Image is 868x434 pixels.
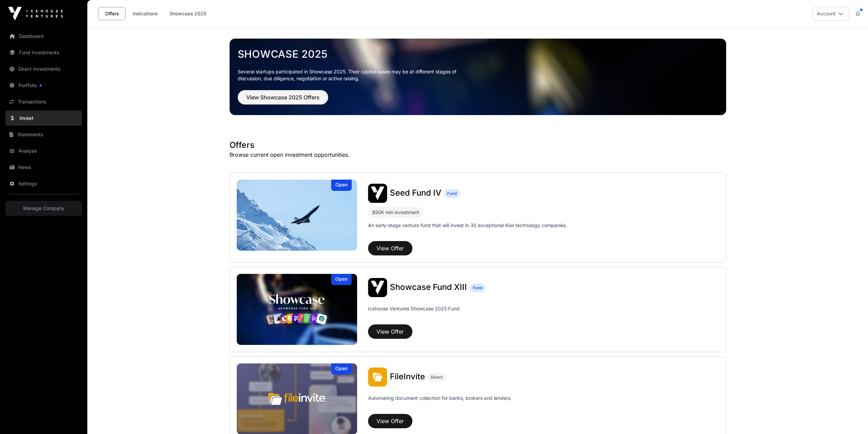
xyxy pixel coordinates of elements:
span: Direct [431,375,443,380]
button: View Offer [368,414,412,428]
a: Transactions [5,94,82,109]
a: Dashboard [5,29,82,44]
button: Account [812,7,849,20]
a: Seed Fund IVOpen [237,180,357,251]
a: View Showcase 2025 Offers [238,97,328,104]
h1: Offers [230,140,726,151]
a: Portfolio [5,78,82,93]
a: Analysis [5,143,82,158]
img: Seed Fund IV [237,180,357,251]
button: View Offer [368,324,412,339]
a: Statements [5,127,82,142]
a: Showcase 2025 [165,7,211,20]
iframe: Chat Widget [834,401,868,434]
span: Fund [447,191,457,196]
div: Open [331,180,352,191]
img: Showcase Fund XIII [368,278,387,297]
span: View Showcase 2025 Offers [246,93,320,101]
a: Indications [128,7,162,20]
span: Showcase Fund XIII [390,282,467,292]
div: $50K min investment [368,207,423,218]
div: Open [331,363,352,375]
img: FileInvite [368,367,387,387]
img: Showcase 2025 [230,39,726,115]
button: View Showcase 2025 Offers [238,90,328,104]
a: Direct Investments [5,61,82,76]
a: Manage Company [5,201,82,216]
a: Showcase 2025 [238,48,718,60]
a: Settings [5,176,82,191]
span: Fund [473,285,482,291]
a: FileInvite [390,373,425,381]
img: Icehouse Ventures Logo [8,7,63,20]
a: Offers [98,7,126,20]
div: $50K min investment [372,208,419,216]
img: Seed Fund IV [368,184,387,203]
a: Showcase Fund XIIIOpen [237,274,357,345]
a: Seed Fund IV [390,189,441,198]
img: Showcase Fund XIII [237,274,357,345]
a: Invest [5,111,82,126]
a: Showcase Fund XIII [390,283,467,292]
p: Several startups participated in Showcase 2025. Their capital raises may be at different stages o... [238,68,467,82]
a: Fund Investments [5,45,82,60]
button: View Offer [368,241,412,255]
p: Browse current open investment opportunities. [230,151,726,159]
p: An early-stage venture fund that will invest in 30 exceptional Kiwi technology companies. [368,222,567,229]
span: FileInvite [390,372,425,381]
span: Seed Fund IV [390,188,441,198]
p: Automating document collection for banks, brokers and lenders. [368,395,512,411]
p: Icehouse Ventures Showcase 2025 Fund. [368,305,461,312]
a: News [5,160,82,175]
div: Open [331,274,352,285]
